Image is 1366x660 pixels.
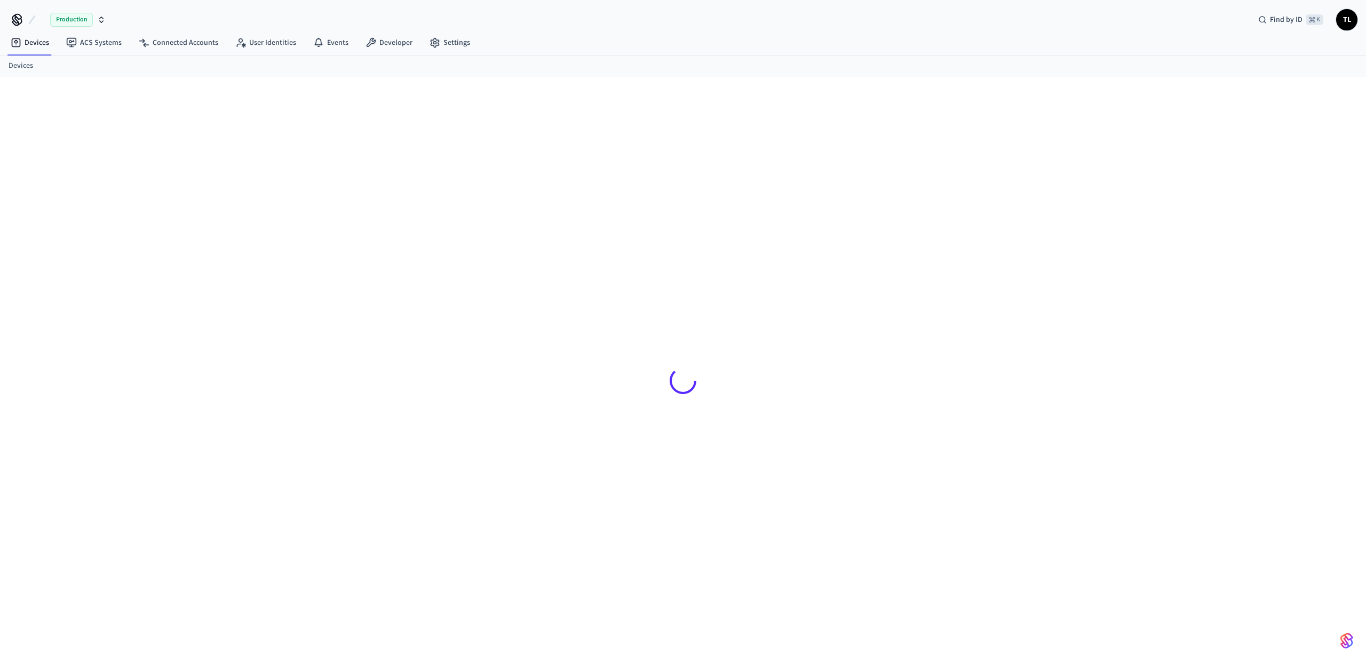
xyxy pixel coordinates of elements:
a: User Identities [227,33,305,52]
div: Find by ID⌘ K [1250,10,1332,29]
a: Events [305,33,357,52]
span: ⌘ K [1306,14,1323,25]
a: ACS Systems [58,33,130,52]
span: TL [1337,10,1356,29]
button: TL [1336,9,1357,30]
a: Developer [357,33,421,52]
img: SeamLogoGradient.69752ec5.svg [1340,632,1353,649]
span: Find by ID [1270,14,1303,25]
a: Devices [2,33,58,52]
a: Connected Accounts [130,33,227,52]
a: Devices [9,60,33,72]
span: Production [50,13,93,27]
a: Settings [421,33,479,52]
